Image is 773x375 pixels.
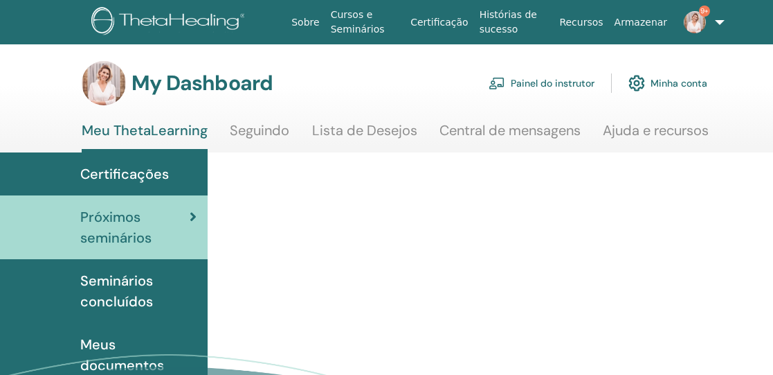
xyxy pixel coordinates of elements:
img: default.jpg [82,61,126,105]
h3: My Dashboard [131,71,273,96]
span: Próximos seminários [80,207,190,248]
a: Lista de Desejos [312,122,417,149]
img: default.jpg [684,11,706,33]
a: Certificação [405,10,473,35]
span: 9+ [699,6,710,17]
a: Recursos [554,10,608,35]
img: cog.svg [628,71,645,95]
a: Painel do instrutor [489,68,594,98]
span: Certificações [80,164,169,184]
a: Histórias de sucesso [474,2,554,42]
a: Minha conta [628,68,707,98]
a: Armazenar [609,10,673,35]
a: Seguindo [230,122,289,149]
a: Cursos e Seminários [325,2,406,42]
img: logo.png [91,7,250,38]
a: Ajuda e recursos [603,122,709,149]
img: chalkboard-teacher.svg [489,77,505,89]
a: Meu ThetaLearning [82,122,208,152]
a: Sobre [286,10,325,35]
span: Seminários concluídos [80,270,197,312]
a: Central de mensagens [439,122,581,149]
